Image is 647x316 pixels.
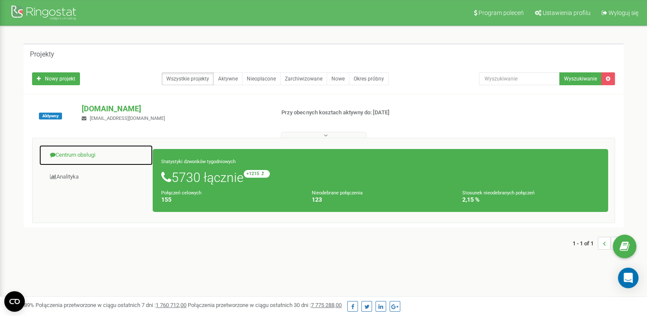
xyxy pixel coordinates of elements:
[280,72,327,85] a: Zarchiwizowane
[609,9,638,16] span: Wyloguj się
[90,116,165,121] span: [EMAIL_ADDRESS][DOMAIN_NAME]
[479,9,524,16] span: Program poleceń
[161,197,299,203] h4: 155
[39,145,153,166] a: Centrum obsługi
[573,237,598,250] span: 1 - 1 of 1
[312,197,449,203] h4: 123
[213,72,242,85] a: Aktywne
[82,103,267,114] p: [DOMAIN_NAME]
[39,113,62,119] span: Aktywny
[30,51,54,58] h5: Projekty
[312,190,363,196] small: Nieodebrane połączenia
[161,170,600,185] h1: 5730 łącznie
[281,109,417,117] p: Przy obecnych kosztach aktywny do: [DATE]
[349,72,389,85] a: Okres próbny
[162,72,214,85] a: Wszystkie projekty
[479,72,560,85] input: Wyszukiwanie
[32,72,80,85] a: Nowy projekt
[242,72,281,85] a: Nieopłacone
[244,170,270,178] small: +1215
[462,190,534,196] small: Stosunek nieodebranych połączeń
[543,9,591,16] span: Ustawienia profilu
[311,302,342,308] u: 7 775 288,00
[618,268,638,288] div: Open Intercom Messenger
[161,190,201,196] small: Połączeń celowych
[156,302,186,308] u: 1 760 712,00
[573,228,623,258] nav: ...
[462,197,600,203] h4: 2,15 %
[161,159,236,164] small: Statystyki dzwonków tygodniowych
[559,72,602,85] button: Wyszukiwanie
[35,302,186,308] span: Połączenia przetworzone w ciągu ostatnich 7 dni :
[327,72,349,85] a: Nowe
[188,302,342,308] span: Połączenia przetworzone w ciągu ostatnich 30 dni :
[39,167,153,188] a: Analityka
[4,291,25,312] button: Open CMP widget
